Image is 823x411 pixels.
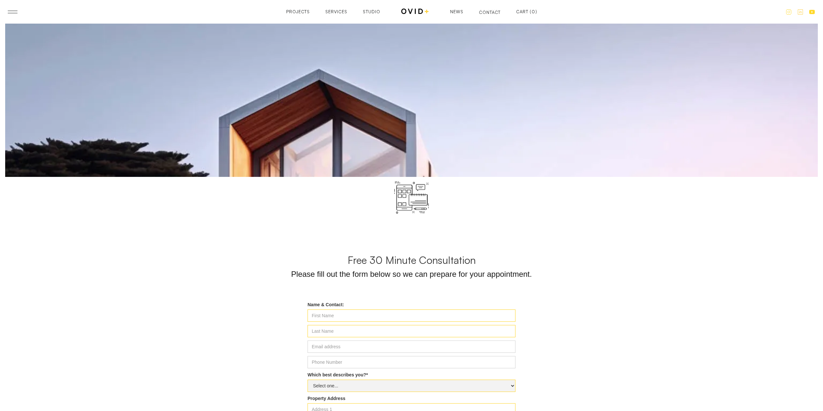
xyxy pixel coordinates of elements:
[291,267,532,295] p: Please fill out the form below so we can prepare for your appointment. ‍
[348,254,476,266] h3: Free 30 Minute Consultation
[530,10,531,14] div: (
[308,356,515,368] input: Phone Number
[516,10,537,14] a: Open cart
[479,10,501,14] a: ContactContact
[516,10,528,14] div: Cart
[363,10,380,14] a: Studio
[308,341,515,353] input: Email address
[308,309,515,322] input: First Name
[325,10,347,14] a: Services
[308,395,515,402] label: Property Address
[450,10,463,14] a: News
[479,10,501,15] div: Contact
[308,325,515,337] input: Last Name
[308,372,515,378] label: Which best describes you?*
[286,10,310,14] a: Projects
[536,10,537,14] div: )
[532,10,535,14] div: 0
[308,301,515,308] label: Name & Contact:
